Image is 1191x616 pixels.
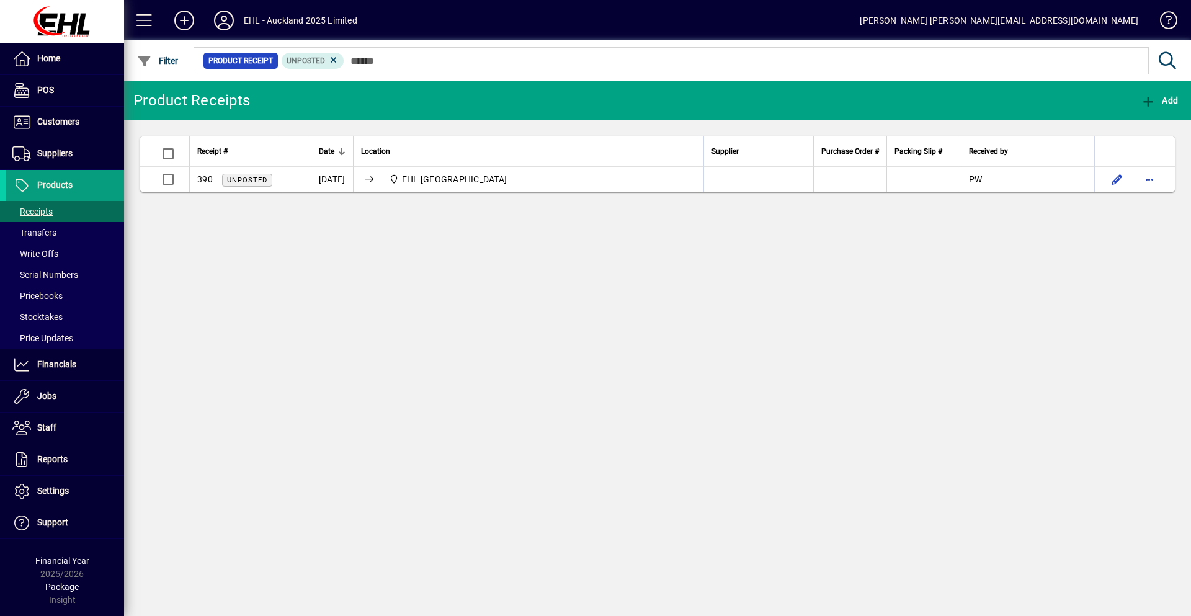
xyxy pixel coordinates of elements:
span: EHL [GEOGRAPHIC_DATA] [402,174,507,184]
span: Staff [37,422,56,432]
a: Support [6,507,124,538]
span: Receipts [12,207,53,216]
a: Jobs [6,381,124,412]
span: Supplier [711,145,739,158]
button: Profile [204,9,244,32]
button: Add [1138,89,1181,112]
mat-chip: Product Movement Status: Unposted [282,53,344,69]
div: Packing Slip # [894,145,953,158]
div: Date [319,145,346,158]
a: Settings [6,476,124,507]
span: Stocktakes [12,312,63,322]
a: Suppliers [6,138,124,169]
span: POS [37,85,54,95]
span: Unposted [227,176,267,184]
a: Customers [6,107,124,138]
span: Filter [137,56,179,66]
button: More options [1140,169,1159,189]
button: Filter [134,50,182,72]
a: Reports [6,444,124,475]
span: Receipt # [197,145,228,158]
td: [DATE] [311,167,353,192]
span: 390 [197,174,213,184]
div: EHL - Auckland 2025 Limited [244,11,357,30]
span: Settings [37,486,69,496]
a: Transfers [6,222,124,243]
span: Reports [37,454,68,464]
span: Package [45,582,79,592]
a: Price Updates [6,328,124,349]
span: Date [319,145,334,158]
a: Write Offs [6,243,124,264]
span: EHL AUCKLAND [384,172,512,187]
div: Receipt # [197,145,272,158]
a: Knowledge Base [1151,2,1175,43]
span: Add [1141,96,1178,105]
a: Financials [6,349,124,380]
div: Product Receipts [133,91,250,110]
span: Product Receipt [208,55,273,67]
span: Customers [37,117,79,127]
button: Add [164,9,204,32]
button: Edit [1107,169,1127,189]
a: POS [6,75,124,106]
div: Received by [969,145,1087,158]
div: Location [361,145,696,158]
a: Home [6,43,124,74]
a: Stocktakes [6,306,124,328]
span: Received by [969,145,1008,158]
a: Serial Numbers [6,264,124,285]
a: Pricebooks [6,285,124,306]
a: Receipts [6,201,124,222]
span: Jobs [37,391,56,401]
span: Support [37,517,68,527]
span: Purchase Order # [821,145,879,158]
span: Serial Numbers [12,270,78,280]
span: Location [361,145,390,158]
span: PW [969,174,983,184]
span: Suppliers [37,148,73,158]
span: Home [37,53,60,63]
span: Transfers [12,228,56,238]
span: Pricebooks [12,291,63,301]
div: [PERSON_NAME] [PERSON_NAME][EMAIL_ADDRESS][DOMAIN_NAME] [860,11,1138,30]
span: Products [37,180,73,190]
span: Price Updates [12,333,73,343]
span: Financials [37,359,76,369]
span: Unposted [287,56,325,65]
span: Packing Slip # [894,145,942,158]
div: Supplier [711,145,806,158]
span: Write Offs [12,249,58,259]
a: Staff [6,413,124,444]
span: Financial Year [35,556,89,566]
